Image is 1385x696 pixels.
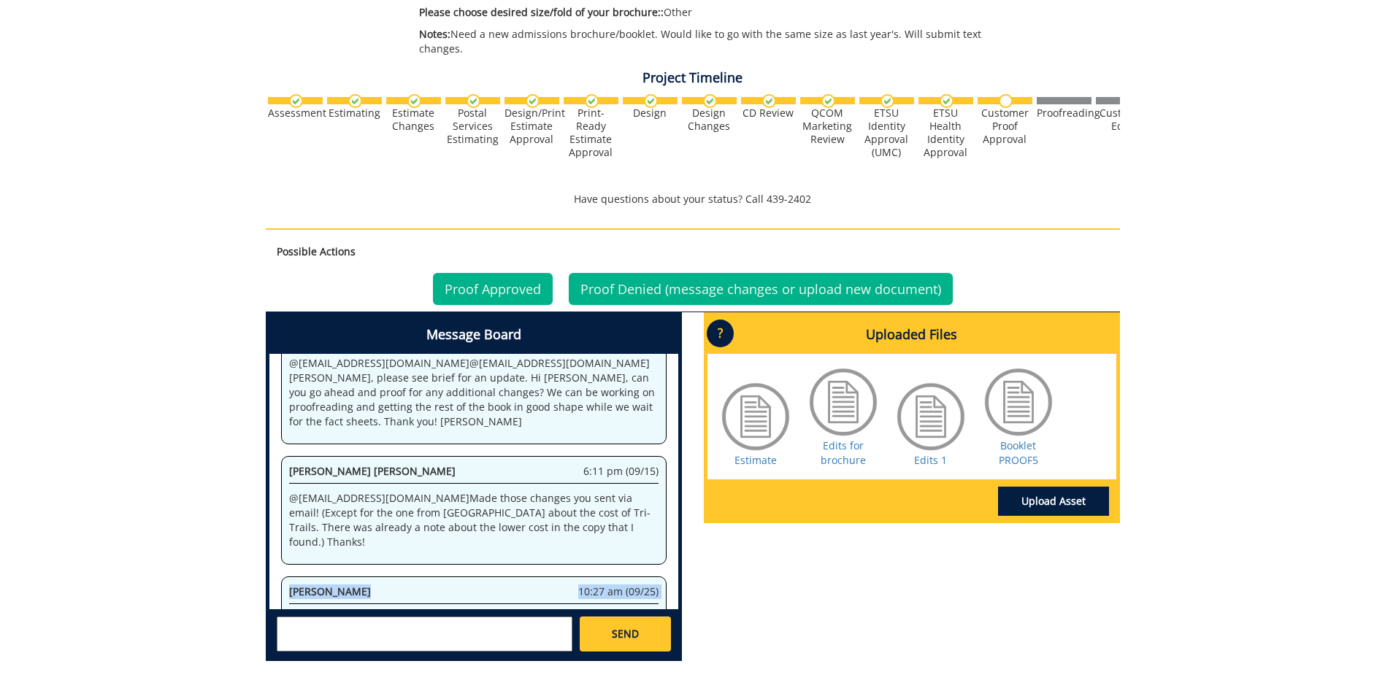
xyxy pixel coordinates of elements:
[585,94,599,108] img: checkmark
[289,584,371,598] span: [PERSON_NAME]
[433,273,553,305] a: Proof Approved
[504,107,559,146] div: Design/Print Estimate Approval
[348,94,362,108] img: checkmark
[734,453,777,467] a: Estimate
[327,107,382,120] div: Estimating
[707,320,734,347] p: ?
[918,107,973,159] div: ETSU Health Identity Approval
[800,107,855,146] div: QCOM Marketing Review
[526,94,540,108] img: checkmark
[266,71,1120,85] h4: Project Timeline
[564,107,618,159] div: Print-Ready Estimate Approval
[407,94,421,108] img: checkmark
[266,192,1120,206] p: Have questions about your status? Call 439-2402
[703,94,717,108] img: checkmark
[419,27,991,56] p: Need a new admissions brochure/booklet. Would like to go with the same size as last year's. Will ...
[419,5,991,20] p: Other
[386,107,441,133] div: Estimate Changes
[578,584,659,599] span: 10:27 am (09/25)
[821,94,835,108] img: checkmark
[999,94,1013,108] img: no
[821,438,866,467] a: Edits for brochure
[1096,107,1151,133] div: Customer Edits
[999,438,1038,467] a: Booklet PROOF5
[580,616,670,651] a: SEND
[569,273,953,305] a: Proof Denied (message changes or upload new document)
[707,316,1116,354] h4: Uploaded Files
[623,107,678,120] div: Design
[914,453,947,467] a: Edits 1
[762,94,776,108] img: checkmark
[998,487,1109,516] a: Upload Asset
[644,94,658,108] img: checkmark
[978,107,1032,146] div: Customer Proof Approval
[289,356,659,429] p: @ [EMAIL_ADDRESS][DOMAIN_NAME] @ [EMAIL_ADDRESS][DOMAIN_NAME] [PERSON_NAME], please see brief for...
[612,627,639,641] span: SEND
[467,94,480,108] img: checkmark
[583,464,659,479] span: 6:11 pm (09/15)
[419,27,450,41] span: Notes:
[419,5,664,19] span: Please choose desired size/fold of your brochure::
[859,107,914,159] div: ETSU Identity Approval (UMC)
[289,491,659,549] p: @ [EMAIL_ADDRESS][DOMAIN_NAME] Made those changes you sent via email! (Except for the one from [G...
[741,107,796,120] div: CD Review
[269,316,678,354] h4: Message Board
[1037,107,1091,120] div: Proofreading
[277,244,356,258] strong: Possible Actions
[289,94,303,108] img: checkmark
[445,107,500,146] div: Postal Services Estimating
[881,94,894,108] img: checkmark
[940,94,954,108] img: checkmark
[289,464,456,478] span: [PERSON_NAME] [PERSON_NAME]
[277,616,572,651] textarea: messageToSend
[682,107,737,133] div: Design Changes
[268,107,323,120] div: Assessment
